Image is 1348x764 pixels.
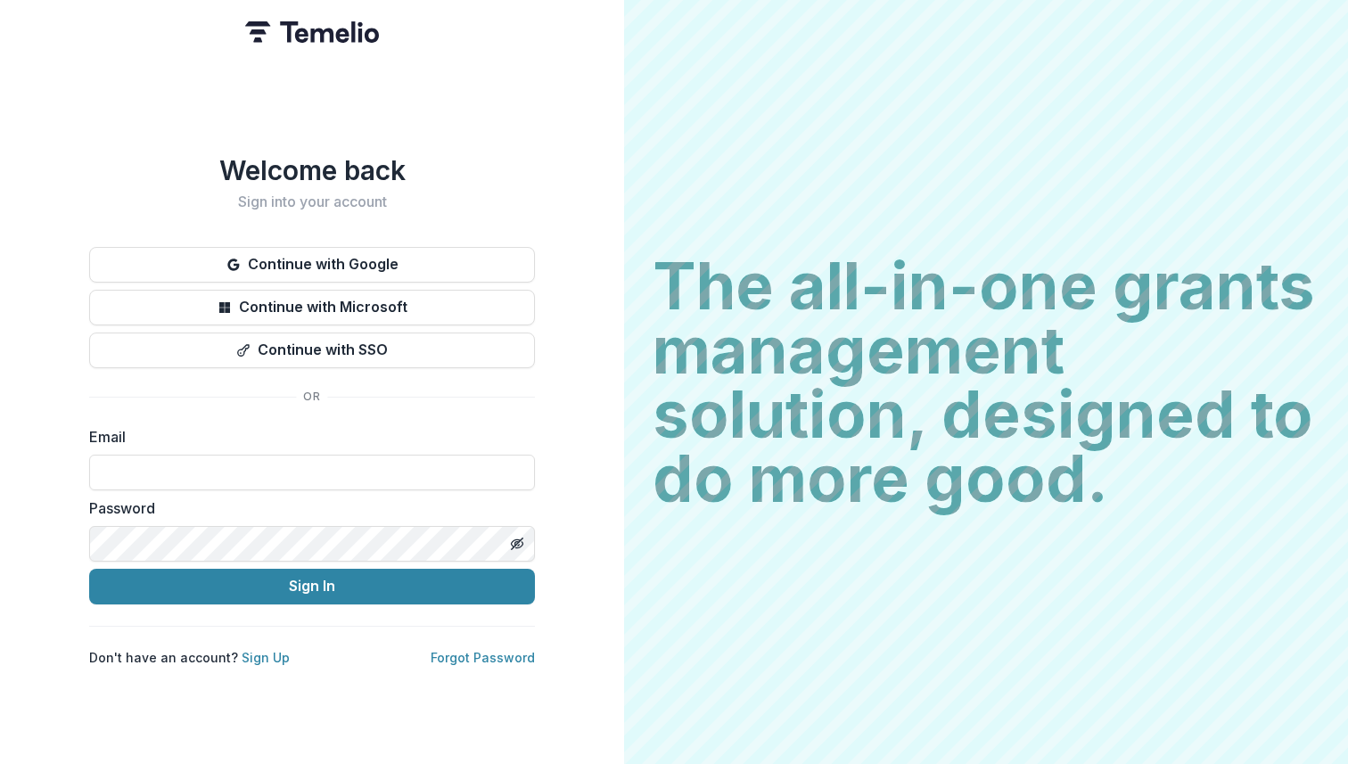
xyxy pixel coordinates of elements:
label: Email [89,426,524,448]
h2: Sign into your account [89,193,535,210]
img: Temelio [245,21,379,43]
label: Password [89,497,524,519]
button: Toggle password visibility [503,530,531,558]
button: Continue with SSO [89,333,535,368]
a: Forgot Password [431,650,535,665]
button: Continue with Google [89,247,535,283]
button: Sign In [89,569,535,604]
button: Continue with Microsoft [89,290,535,325]
p: Don't have an account? [89,648,290,667]
a: Sign Up [242,650,290,665]
h1: Welcome back [89,154,535,186]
